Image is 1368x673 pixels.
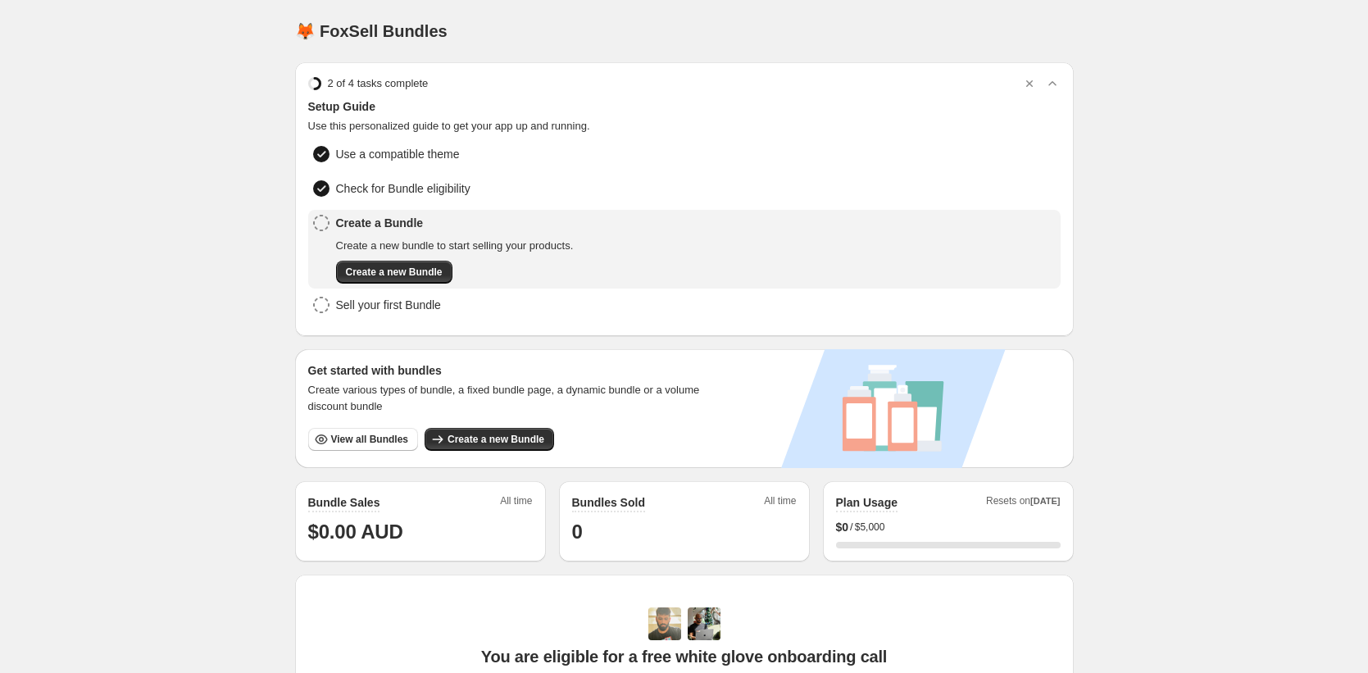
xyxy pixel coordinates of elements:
span: All time [764,494,796,512]
img: Adi [648,607,681,640]
h2: Plan Usage [836,494,898,511]
span: Sell your first Bundle [336,297,441,313]
span: Create a new bundle to start selling your products. [336,238,574,254]
span: Resets on [986,494,1061,512]
span: Create a new Bundle [448,433,544,446]
h3: Get started with bundles [308,362,716,379]
img: Prakhar [688,607,720,640]
span: View all Bundles [331,433,408,446]
button: Create a new Bundle [425,428,554,451]
span: Setup Guide [308,98,1061,115]
span: Check for Bundle eligibility [336,180,470,197]
h2: Bundles Sold [572,494,645,511]
span: [DATE] [1030,496,1060,506]
h1: $0.00 AUD [308,519,533,545]
h2: Bundle Sales [308,494,380,511]
span: Create various types of bundle, a fixed bundle page, a dynamic bundle or a volume discount bundle [308,382,716,415]
span: 2 of 4 tasks complete [328,75,429,92]
h1: 0 [572,519,797,545]
div: / [836,519,1061,535]
span: Use this personalized guide to get your app up and running. [308,118,1061,134]
span: $5,000 [855,521,885,534]
button: View all Bundles [308,428,418,451]
span: You are eligible for a free white glove onboarding call [481,647,887,666]
span: All time [500,494,532,512]
span: Create a Bundle [336,215,574,231]
button: Create a new Bundle [336,261,452,284]
h1: 🦊 FoxSell Bundles [295,21,448,41]
span: $ 0 [836,519,849,535]
span: Use a compatible theme [336,146,460,162]
span: Create a new Bundle [346,266,443,279]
